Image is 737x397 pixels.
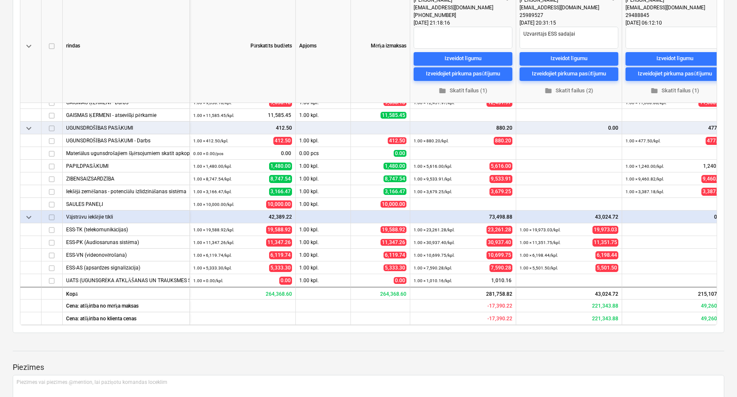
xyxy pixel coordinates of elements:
span: 412.50 [388,137,406,144]
div: Cena: atšķirība no mērķa maksas [63,300,190,312]
div: [PHONE_NUMBER] [414,11,502,19]
small: 0.00 × 0.00 / pcs [193,151,223,156]
span: Paredzamā rentabilitāte - iesniegts piedāvājums salīdzinājumā ar mērķa cenu [592,303,618,309]
div: Izveidot līgumu [551,54,587,64]
div: ESS-AS (apsardzes signalizācija) [66,261,186,274]
small: 1.00 × 1,010.16 / kpl. [414,278,452,283]
div: [DATE] 20:31:15 [520,19,618,27]
div: PAPILDPASĀKUMI [66,160,186,172]
div: Materiālus ugunsdrošajiem šķērsojumiem skatīt apkopojumā 7.1. sadaļā [66,147,186,159]
span: folder [439,87,446,95]
span: Skatīt failus (2) [523,86,615,96]
small: 1.00 × 10,699.75 / kpl. [414,253,455,258]
div: ZIBENSAIZSARDZĪBA [66,172,186,185]
small: 1.00 × 23,261.28 / kpl. [414,228,455,232]
div: Iekšējā zemēšanas - potenciālu izlīdzināšanas sistēma [66,185,186,197]
div: Izveidojiet pirkuma pasūtījumu [426,69,500,79]
div: 1.00 kpl. [296,160,351,172]
span: [EMAIL_ADDRESS][DOMAIN_NAME] [414,5,493,11]
span: 6,198.44 [595,251,618,259]
span: 10,699.75 [487,251,512,259]
div: 0.00 [520,122,618,134]
span: 30,937.40 [487,239,512,247]
p: Piezīmes [13,362,724,372]
small: 1.00 × 3,679.25 / kpl. [414,189,452,194]
button: Izveidojiet pirkuma pasūtījumu [414,67,512,81]
button: Skatīt failus (1) [626,84,724,97]
span: 23,261.28 [487,226,512,234]
span: 7,590.28 [489,264,512,272]
button: Skatīt failus (1) [414,84,512,97]
div: ESS-TK (telekomunikācijas) [66,223,186,236]
span: [EMAIL_ADDRESS][DOMAIN_NAME] [520,5,599,11]
div: Izveidot līgumu [445,54,481,64]
button: Izveidojiet pirkuma pasūtījumu [626,67,724,81]
small: 1.00 × 19,973.03 / kpl. [520,228,561,232]
div: Izveidojiet pirkuma pasūtījumu [532,69,606,79]
div: 1.00 kpl. [296,261,351,274]
div: ESS-VN (videonovērošana) [66,249,186,261]
span: 5,616.00 [489,162,512,170]
button: Izveidot līgumu [626,52,724,66]
span: 5,333.30 [384,264,406,271]
small: 1.00 × 477.50 / kpl. [626,139,661,143]
button: Izveidot līgumu [414,52,512,66]
iframe: Chat Widget [695,356,737,397]
span: Paredzamā rentabilitāte - iesniegts piedāvājums salīdzinājumā ar mērķa cenu [487,303,512,309]
div: 477.50 [626,122,724,134]
div: 880.20 [414,122,512,134]
div: UGUNSDROŠĪBAS PASĀKUMI [66,122,186,134]
span: 3,166.47 [384,188,406,195]
span: folder [651,87,658,95]
div: 1.00 kpl. [296,236,351,249]
span: Paredzamā rentabilitāte - iesniegts piedāvājums salīdzinājumā ar klienta cenu [592,316,618,322]
span: 11,347.26 [381,239,406,246]
span: keyboard_arrow_down [24,41,34,51]
span: 10,000.00 [266,200,292,208]
span: 0.00 [279,277,292,285]
small: 1.00 × 1,240.00 / kpl. [626,164,664,169]
div: [DATE] 21:18:16 [414,19,512,27]
div: 1.00 kpl. [296,198,351,211]
span: 9,460.82 [701,175,724,183]
div: UGUNSDROŠĪBAS PASĀKUMI - Darbs [66,134,186,147]
small: 1.00 × 11,347.26 / kpl. [193,240,234,245]
div: 412.50 [193,122,292,134]
div: [DATE] 06:12:10 [626,19,724,27]
span: 880.20 [494,137,512,145]
span: Paredzamā rentabilitāte - iesniegts piedāvājums salīdzinājumā ar klienta cenu [487,316,512,322]
div: 1.00 kpl. [296,223,351,236]
div: 43,024.72 [516,287,622,300]
span: [EMAIL_ADDRESS][DOMAIN_NAME] [626,5,705,11]
div: 264,368.60 [351,287,410,300]
div: Izveidot līgumu [656,54,693,64]
div: 1.00 kpl. [296,134,351,147]
span: 477.50 [706,137,724,145]
div: 1.00 kpl. [296,172,351,185]
small: 1.00 × 30,937.40 / kpl. [414,240,455,245]
span: Paredzamā rentabilitāte - iesniegts piedāvājums salīdzinājumā ar mērķa cenu [701,303,724,309]
div: SAULES PANEĻI [66,198,186,210]
div: 25989527 [520,11,608,19]
span: keyboard_arrow_down [24,123,34,133]
small: 1.00 × 412.50 / kpl. [193,139,228,143]
div: 1.00 kpl. [296,274,351,287]
span: 3,387.18 [701,188,724,196]
span: Paredzamā rentabilitāte - iesniegts piedāvājums salīdzinājumā ar klienta cenu [701,316,724,322]
div: 0.00 pcs [296,147,351,160]
div: Cena: atšķirība no klienta cenas [63,312,190,325]
small: 1.00 × 3,387.18 / kpl. [626,189,664,194]
div: 264,368.60 [190,287,296,300]
small: 1.00 × 9,460.82 / kpl. [626,177,664,181]
small: 1.00 × 11,585.45 / kpl. [193,113,234,118]
div: 29488845 [626,11,714,19]
span: 10,000.00 [381,201,406,208]
button: Izveidot līgumu [520,52,618,66]
small: 1.00 × 6,119.74 / kpl. [193,253,232,258]
div: ESS-PK (Audiosarunas sistēma) [66,236,186,248]
small: 1.00 × 9,533.91 / kpl. [414,177,452,181]
span: folder [545,87,552,95]
div: 42,389.22 [193,211,292,223]
small: 1.00 × 880.20 / kpl. [414,139,449,143]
